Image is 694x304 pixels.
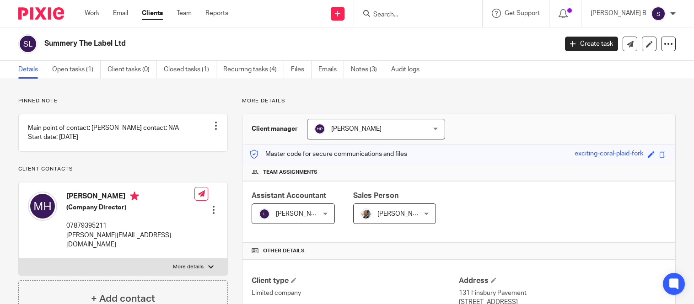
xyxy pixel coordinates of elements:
img: svg%3E [651,6,666,21]
h2: Summery The Label Ltd [44,39,450,48]
a: Closed tasks (1) [164,61,216,79]
a: Work [85,9,99,18]
img: svg%3E [314,123,325,134]
a: Files [291,61,312,79]
img: Matt%20Circle.png [360,208,371,219]
a: Emails [318,61,344,79]
i: Primary [130,192,139,201]
img: svg%3E [28,192,57,221]
p: Limited company [252,288,459,298]
h4: Client type [252,276,459,286]
img: svg%3E [18,34,38,53]
span: Team assignments [263,169,317,176]
div: exciting-coral-plaid-fork [575,149,643,160]
span: [PERSON_NAME] V [276,211,332,217]
h4: [PERSON_NAME] [66,192,194,203]
p: Pinned note [18,97,228,105]
p: More details [242,97,676,105]
span: Get Support [505,10,540,16]
p: 07879395211 [66,221,194,230]
span: [PERSON_NAME] [331,126,382,132]
span: Sales Person [353,192,398,199]
p: [PERSON_NAME][EMAIL_ADDRESS][DOMAIN_NAME] [66,231,194,250]
h5: (Company Director) [66,203,194,212]
p: Client contacts [18,165,228,173]
a: Details [18,61,45,79]
h3: Client manager [252,124,298,133]
span: Assistant Accountant [252,192,326,199]
a: Open tasks (1) [52,61,101,79]
span: [PERSON_NAME] [377,211,428,217]
input: Search [372,11,455,19]
a: Team [177,9,192,18]
h4: Address [459,276,666,286]
a: Audit logs [391,61,426,79]
a: Client tasks (0) [108,61,157,79]
img: Pixie [18,7,64,20]
a: Recurring tasks (4) [223,61,284,79]
img: svg%3E [259,208,270,219]
p: 131 Finsbury Pavement [459,288,666,298]
a: Email [113,9,128,18]
a: Clients [142,9,163,18]
a: Reports [205,9,228,18]
p: Master code for secure communications and files [249,149,407,159]
p: More details [173,263,204,271]
p: [PERSON_NAME] B [591,9,646,18]
span: Other details [263,247,305,255]
a: Notes (3) [351,61,384,79]
a: Create task [565,37,618,51]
